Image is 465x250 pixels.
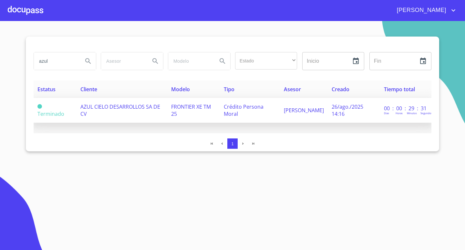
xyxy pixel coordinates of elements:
div: ​ [235,52,297,70]
p: 00 : 00 : 29 : 31 [384,105,428,112]
span: Cliente [80,86,97,93]
span: AZUL CIELO DESARROLLOS SA DE CV [80,103,160,117]
button: account of current user [392,5,457,16]
input: search [101,52,145,70]
span: 1 [231,141,233,146]
input: search [34,52,78,70]
span: Asesor [284,86,301,93]
p: Minutos [407,111,417,115]
button: Search [80,53,96,69]
span: Tipo [224,86,234,93]
span: Terminado [37,104,42,109]
button: Search [148,53,163,69]
span: Estatus [37,86,56,93]
span: Terminado [37,110,64,117]
input: search [168,52,212,70]
span: FRONTIER XE TM 25 [171,103,211,117]
p: Segundos [420,111,432,115]
span: Tiempo total [384,86,415,93]
span: 26/ago./2025 14:16 [332,103,363,117]
span: [PERSON_NAME] [284,107,324,114]
span: Creado [332,86,349,93]
button: 1 [227,138,238,149]
span: Crédito Persona Moral [224,103,263,117]
button: Search [215,53,230,69]
p: Horas [396,111,403,115]
span: Modelo [171,86,190,93]
p: Dias [384,111,389,115]
span: [PERSON_NAME] [392,5,449,16]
